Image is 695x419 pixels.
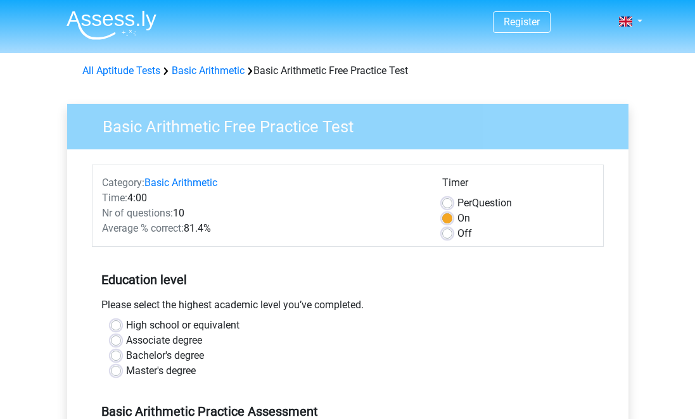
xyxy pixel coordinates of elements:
span: Average % correct: [102,222,184,234]
div: Please select the highest academic level you’ve completed. [92,297,604,318]
h5: Basic Arithmetic Practice Assessment [101,404,594,419]
h3: Basic Arithmetic Free Practice Test [87,112,619,137]
a: All Aptitude Tests [82,65,160,77]
div: 10 [92,206,433,221]
a: Basic Arithmetic [172,65,245,77]
span: Nr of questions: [102,207,173,219]
h5: Education level [101,267,594,292]
label: Associate degree [126,333,202,348]
a: Basic Arithmetic [144,177,217,189]
label: Off [457,226,472,241]
a: Register [504,16,540,28]
label: High school or equivalent [126,318,239,333]
span: Category: [102,177,144,189]
div: 4:00 [92,191,433,206]
div: Timer [442,175,594,196]
label: Bachelor's degree [126,348,204,363]
span: Time: [102,192,127,204]
div: 81.4% [92,221,433,236]
img: Assessly [67,10,156,40]
label: Question [457,196,512,211]
label: Master's degree [126,363,196,378]
label: On [457,211,470,226]
span: Per [457,197,472,209]
div: Basic Arithmetic Free Practice Test [77,63,618,78]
